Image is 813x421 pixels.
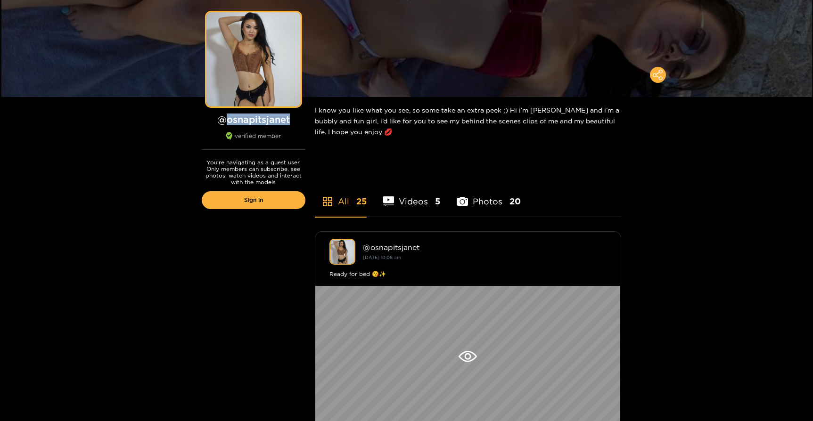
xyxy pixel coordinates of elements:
li: Photos [457,174,521,217]
a: Sign in [202,191,305,209]
li: Videos [383,174,441,217]
h1: @ osnapitsjanet [202,113,305,125]
span: 5 [435,195,440,207]
span: appstore [322,196,333,207]
div: @ osnapitsjanet [363,243,607,251]
img: osnapitsjanet [329,239,355,265]
p: You're navigating as a guest user. Only members can subscribe, see photos, watch videos and inter... [202,159,305,186]
li: All [315,174,367,217]
div: Ready for bed 😘✨ [329,269,607,279]
div: verified member [202,132,305,150]
span: 20 [509,195,521,207]
div: I know you like what you see, so some take an extra peek ;) Hi i’m [PERSON_NAME] and i’m a bubbly... [315,97,621,145]
small: [DATE] 10:06 am [363,255,401,260]
span: 25 [356,195,367,207]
